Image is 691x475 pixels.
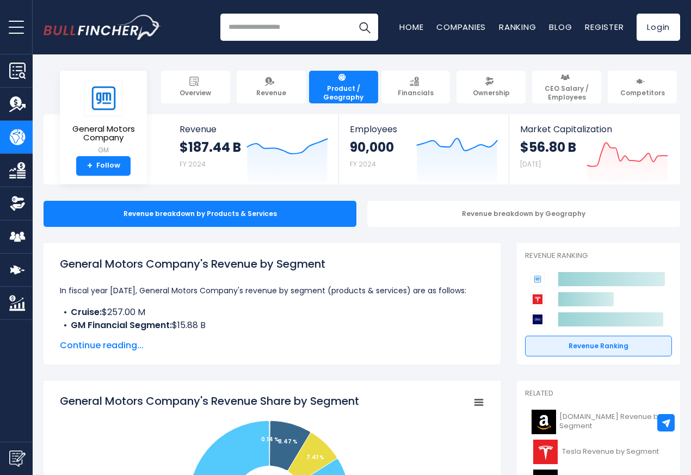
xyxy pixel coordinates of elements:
[69,145,138,155] small: GM
[237,71,306,103] a: Revenue
[530,272,545,286] img: General Motors Company competitors logo
[60,256,484,272] h1: General Motors Company's Revenue by Segment
[532,410,556,434] img: AMZN logo
[339,114,508,184] a: Employees 90,000 FY 2024
[608,71,677,103] a: Competitors
[68,79,139,156] a: General Motors Company GM
[549,21,572,33] a: Blog
[562,447,659,457] span: Tesla Revenue by Segment
[537,84,596,101] span: CEO Salary / Employees
[585,21,624,33] a: Register
[381,71,451,103] a: Financials
[530,312,545,326] img: Ford Motor Company competitors logo
[367,201,680,227] div: Revenue breakdown by Geography
[161,71,230,103] a: Overview
[350,159,376,169] small: FY 2024
[169,114,339,184] a: Revenue $187.44 B FY 2024
[350,139,394,156] strong: 90,000
[473,89,510,97] span: Ownership
[44,201,356,227] div: Revenue breakdown by Products & Services
[9,195,26,212] img: Ownership
[180,124,328,134] span: Revenue
[436,21,486,33] a: Companies
[60,306,484,319] li: $257.00 M
[509,114,679,184] a: Market Capitalization $56.80 B [DATE]
[261,435,279,443] tspan: 0.14 %
[69,125,138,143] span: General Motors Company
[309,71,378,103] a: Product / Geography
[637,14,680,41] a: Login
[456,71,526,103] a: Ownership
[180,89,211,97] span: Overview
[520,124,668,134] span: Market Capitalization
[399,21,423,33] a: Home
[520,159,541,169] small: [DATE]
[351,14,378,41] button: Search
[44,15,161,40] a: Go to homepage
[306,453,324,461] tspan: 7.41 %
[87,161,92,171] strong: +
[278,437,298,446] tspan: 8.47 %
[525,407,672,437] a: [DOMAIN_NAME] Revenue by Segment
[60,339,484,352] span: Continue reading...
[314,84,373,101] span: Product / Geography
[71,319,172,331] b: GM Financial Segment:
[44,15,161,40] img: Bullfincher logo
[530,292,545,306] img: Tesla competitors logo
[398,89,434,97] span: Financials
[525,251,672,261] p: Revenue Ranking
[620,89,665,97] span: Competitors
[60,284,484,297] p: In fiscal year [DATE], General Motors Company's revenue by segment (products & services) are as f...
[532,71,601,103] a: CEO Salary / Employees
[60,393,359,409] tspan: General Motors Company's Revenue Share by Segment
[525,389,672,398] p: Related
[532,440,559,464] img: TSLA logo
[180,139,241,156] strong: $187.44 B
[180,159,206,169] small: FY 2024
[76,156,131,176] a: +Follow
[499,21,536,33] a: Ranking
[256,89,286,97] span: Revenue
[520,139,576,156] strong: $56.80 B
[559,412,665,431] span: [DOMAIN_NAME] Revenue by Segment
[525,336,672,356] a: Revenue Ranking
[71,306,102,318] b: Cruise:
[350,124,497,134] span: Employees
[525,437,672,467] a: Tesla Revenue by Segment
[60,319,484,332] li: $15.88 B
